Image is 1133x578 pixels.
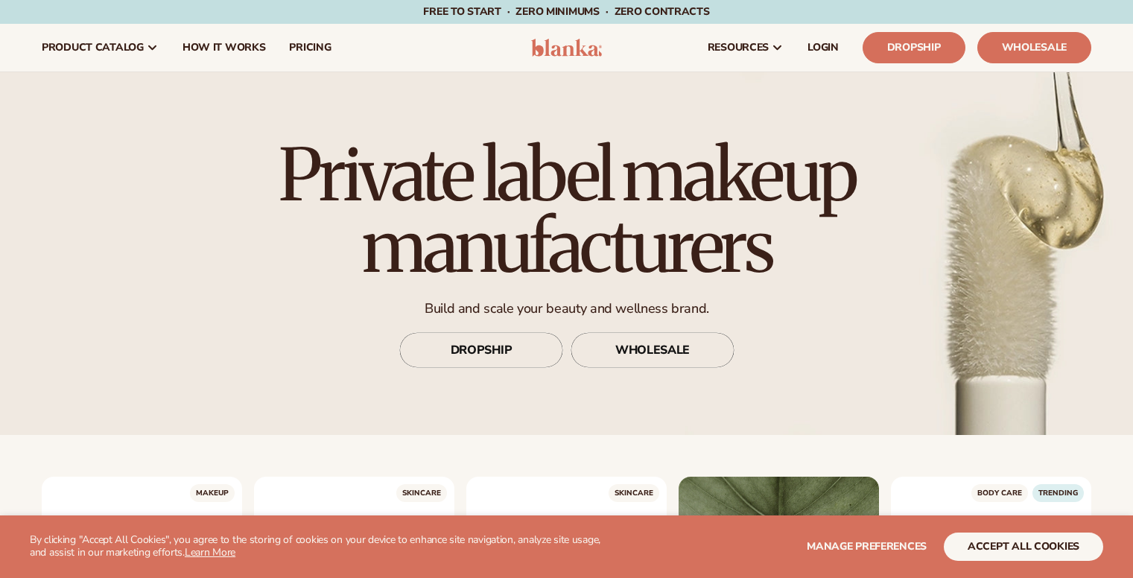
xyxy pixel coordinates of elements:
a: LOGIN [796,24,851,72]
a: Learn More [185,545,235,559]
p: By clicking "Accept All Cookies", you agree to the storing of cookies on your device to enhance s... [30,534,618,559]
a: How It Works [171,24,278,72]
span: LOGIN [807,42,839,54]
span: How It Works [183,42,266,54]
button: Manage preferences [807,533,927,561]
a: pricing [277,24,343,72]
span: pricing [289,42,331,54]
p: Build and scale your beauty and wellness brand. [235,300,898,317]
a: DROPSHIP [399,332,563,368]
span: resources [708,42,769,54]
a: resources [696,24,796,72]
a: WHOLESALE [571,332,734,368]
a: product catalog [30,24,171,72]
span: Free to start · ZERO minimums · ZERO contracts [423,4,709,19]
span: Manage preferences [807,539,927,553]
h1: Private label makeup manufacturers [235,139,898,282]
a: Wholesale [977,32,1091,63]
img: logo [531,39,602,57]
button: accept all cookies [944,533,1103,561]
a: Dropship [863,32,965,63]
span: product catalog [42,42,144,54]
